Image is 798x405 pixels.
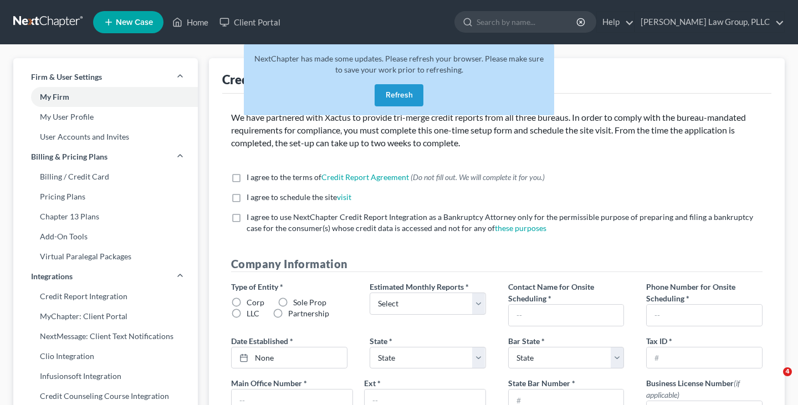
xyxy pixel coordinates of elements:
span: Partnership [288,309,329,318]
span: 4 [783,367,792,376]
span: State [370,336,387,346]
input: Search by name... [477,12,578,32]
a: My Firm [13,87,198,107]
a: Infusionsoft Integration [13,366,198,386]
a: [PERSON_NAME] Law Group, PLLC [635,12,784,32]
a: Chapter 13 Plans [13,207,198,227]
a: None [232,347,347,368]
span: (Do not fill out. We will complete it for you.) [411,172,545,182]
a: Client Portal [214,12,286,32]
span: Bar State [508,336,540,346]
span: Integrations [31,271,73,282]
span: I agree to use NextChapter Credit Report Integration as a Bankruptcy Attorney only for the permis... [247,212,753,233]
div: Credit Report Integration [222,71,365,88]
span: Phone Number for Onsite Scheduling [646,282,735,303]
a: Help [597,12,634,32]
a: NextMessage: Client Text Notifications [13,326,198,346]
button: Refresh [375,84,423,106]
span: I agree to schedule the site [247,192,337,202]
a: Virtual Paralegal Packages [13,247,198,266]
a: MyChapter: Client Portal [13,306,198,326]
a: Clio Integration [13,346,198,366]
a: Billing / Credit Card [13,167,198,187]
a: Credit Report Agreement [321,172,409,182]
a: Credit Report Integration [13,286,198,306]
iframe: Intercom live chat [760,367,787,394]
span: I agree to the terms of [247,172,321,182]
a: My User Profile [13,107,198,127]
span: Billing & Pricing Plans [31,151,108,162]
a: User Accounts and Invites [13,127,198,147]
span: State Bar Number [508,378,570,388]
span: Main Office Number [231,378,302,388]
a: Integrations [13,266,198,286]
a: these purposes [495,223,546,233]
a: Pricing Plans [13,187,198,207]
p: We have partnered with Xactus to provide tri-merge credit reports from all three bureaus. In orde... [231,111,763,150]
input: -- [509,305,624,326]
span: NextChapter has made some updates. Please refresh your browser. Please make sure to save your wor... [254,54,544,74]
span: New Case [116,18,153,27]
span: Type of Entity [231,282,278,291]
h4: Company Information [231,256,763,272]
a: Add-On Tools [13,227,198,247]
span: Estimated Monthly Reports [370,282,464,291]
a: Firm & User Settings [13,67,198,87]
a: visit [337,192,351,202]
span: Firm & User Settings [31,71,102,83]
a: Billing & Pricing Plans [13,147,198,167]
span: Corp [247,298,264,307]
input: -- [647,305,762,326]
span: LLC [247,309,259,318]
span: Tax ID [646,336,667,346]
span: Contact Name for Onsite Scheduling [508,282,594,303]
span: Sole Prop [293,298,326,307]
a: Home [167,12,214,32]
span: Ext [364,378,376,388]
label: Business License Number [646,377,763,401]
span: Date Established [231,336,288,346]
input: # [647,347,762,368]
